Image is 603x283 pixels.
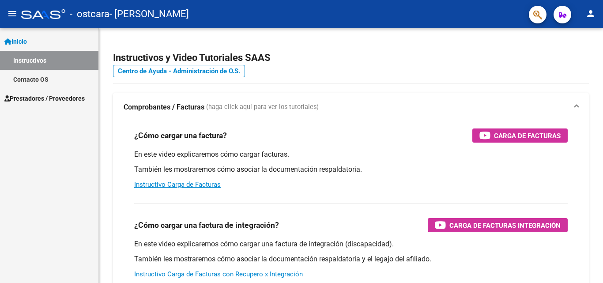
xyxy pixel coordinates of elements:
a: Instructivo Carga de Facturas [134,181,221,189]
span: - ostcara [70,4,109,24]
span: Carga de Facturas Integración [449,220,561,231]
span: Prestadores / Proveedores [4,94,85,103]
span: Carga de Facturas [494,130,561,141]
p: También les mostraremos cómo asociar la documentación respaldatoria. [134,165,568,174]
h3: ¿Cómo cargar una factura de integración? [134,219,279,231]
span: (haga click aquí para ver los tutoriales) [206,102,319,112]
p: En este video explicaremos cómo cargar una factura de integración (discapacidad). [134,239,568,249]
mat-icon: menu [7,8,18,19]
button: Carga de Facturas [472,128,568,143]
h2: Instructivos y Video Tutoriales SAAS [113,49,589,66]
mat-icon: person [585,8,596,19]
strong: Comprobantes / Facturas [124,102,204,112]
h3: ¿Cómo cargar una factura? [134,129,227,142]
a: Centro de Ayuda - Administración de O.S. [113,65,245,77]
p: En este video explicaremos cómo cargar facturas. [134,150,568,159]
a: Instructivo Carga de Facturas con Recupero x Integración [134,270,303,278]
iframe: Intercom live chat [573,253,594,274]
p: También les mostraremos cómo asociar la documentación respaldatoria y el legajo del afiliado. [134,254,568,264]
span: - [PERSON_NAME] [109,4,189,24]
button: Carga de Facturas Integración [428,218,568,232]
mat-expansion-panel-header: Comprobantes / Facturas (haga click aquí para ver los tutoriales) [113,93,589,121]
span: Inicio [4,37,27,46]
